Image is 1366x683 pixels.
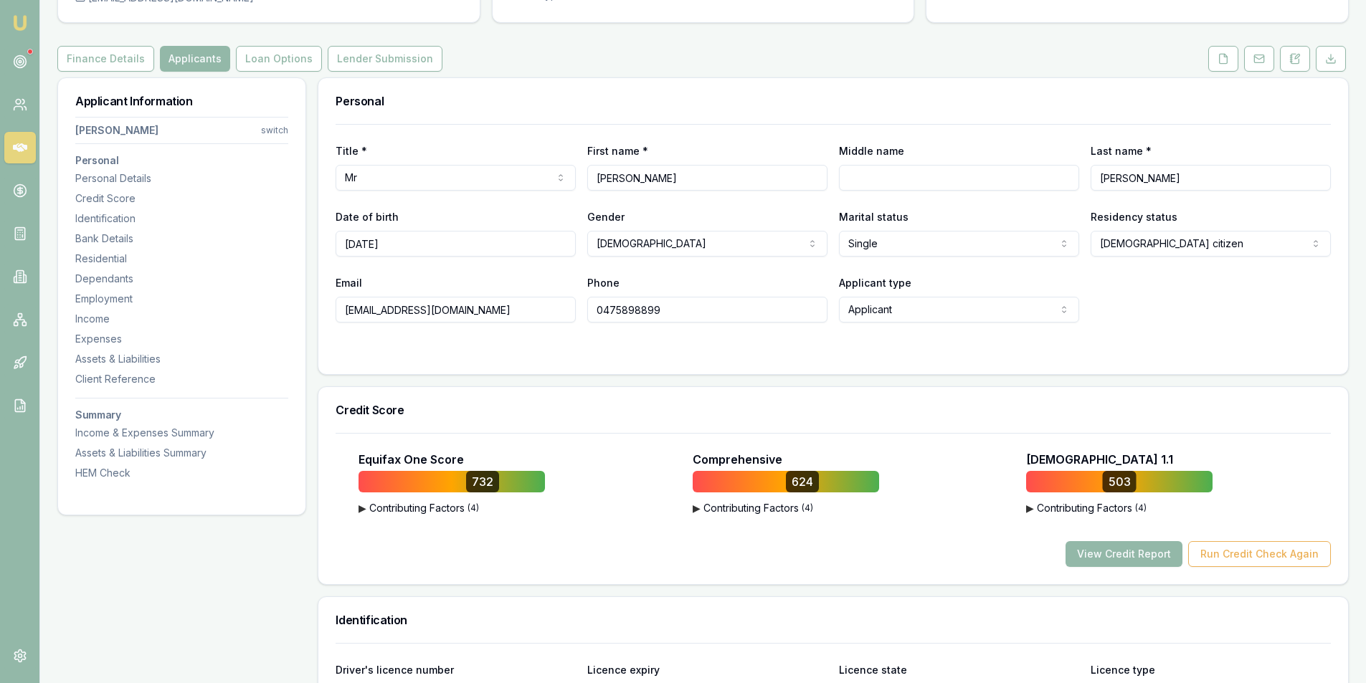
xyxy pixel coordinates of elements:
[75,312,288,326] div: Income
[336,664,454,676] label: Driver's licence number
[1091,211,1177,223] label: Residency status
[336,277,362,289] label: Email
[587,297,827,323] input: 0431 234 567
[336,211,399,223] label: Date of birth
[75,171,288,186] div: Personal Details
[75,372,288,386] div: Client Reference
[75,231,288,246] div: Bank Details
[75,252,288,266] div: Residential
[233,46,325,72] a: Loan Options
[75,446,288,460] div: Assets & Liabilities Summary
[75,272,288,286] div: Dependants
[336,614,1331,626] h3: Identification
[587,664,660,676] label: Licence expiry
[468,502,479,514] span: ( 4 )
[75,332,288,346] div: Expenses
[75,426,288,440] div: Income & Expenses Summary
[587,211,625,223] label: Gender
[587,277,620,289] label: Phone
[587,145,648,157] label: First name *
[328,46,442,72] button: Lender Submission
[1091,664,1155,676] label: Licence type
[1066,541,1182,567] button: View Credit Report
[75,123,158,138] div: [PERSON_NAME]
[1026,451,1173,468] p: [DEMOGRAPHIC_DATA] 1.1
[261,125,288,136] div: switch
[75,211,288,226] div: Identification
[160,46,230,72] button: Applicants
[466,471,499,492] div: 732
[1103,471,1137,492] div: 503
[336,95,1331,107] h3: Personal
[1135,502,1147,514] span: ( 4 )
[359,501,545,515] button: ▶Contributing Factors(4)
[57,46,154,72] button: Finance Details
[786,471,819,492] div: 624
[693,501,879,515] button: ▶Contributing Factors(4)
[236,46,322,72] button: Loan Options
[359,451,464,468] p: Equifax One Score
[11,14,29,32] img: emu-icon-u.png
[336,145,367,157] label: Title *
[336,404,1331,416] h3: Credit Score
[75,191,288,206] div: Credit Score
[75,156,288,166] h3: Personal
[75,410,288,420] h3: Summary
[75,352,288,366] div: Assets & Liabilities
[839,211,909,223] label: Marital status
[1091,145,1152,157] label: Last name *
[57,46,157,72] a: Finance Details
[802,502,813,514] span: ( 4 )
[839,145,904,157] label: Middle name
[75,292,288,306] div: Employment
[75,95,288,107] h3: Applicant Information
[359,501,366,515] span: ▶
[693,451,782,468] p: Comprehensive
[1026,501,1213,515] button: ▶Contributing Factors(4)
[1188,541,1331,567] button: Run Credit Check Again
[75,466,288,480] div: HEM Check
[325,46,445,72] a: Lender Submission
[1026,501,1034,515] span: ▶
[336,231,576,257] input: DD/MM/YYYY
[157,46,233,72] a: Applicants
[693,501,701,515] span: ▶
[839,277,911,289] label: Applicant type
[839,664,907,676] label: Licence state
